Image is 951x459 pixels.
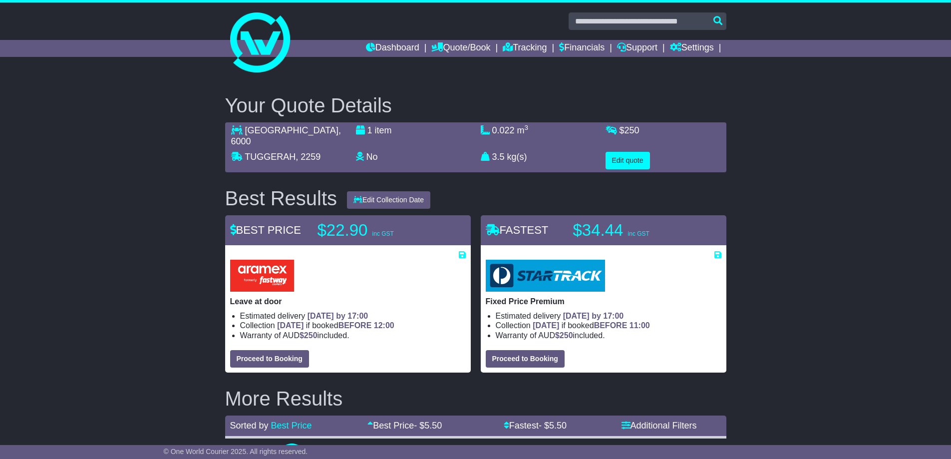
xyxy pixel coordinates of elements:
button: Proceed to Booking [230,350,309,368]
a: Tracking [503,40,547,57]
a: Settings [670,40,714,57]
li: Warranty of AUD included. [496,331,721,340]
span: item [375,125,392,135]
span: inc GST [372,230,394,237]
span: BEFORE [594,321,628,330]
span: , 2259 [296,152,320,162]
h2: Your Quote Details [225,94,726,116]
span: if booked [277,321,394,330]
span: $ [620,125,639,135]
p: Fixed Price Premium [486,297,721,306]
button: Edit quote [606,152,650,169]
span: $ [555,331,573,340]
span: TUGGERAH [245,152,296,162]
span: [DATE] by 17:00 [308,312,368,320]
a: Quote/Book [431,40,490,57]
span: No [366,152,378,162]
span: 5.50 [424,421,442,431]
button: Edit Collection Date [347,191,430,209]
li: Warranty of AUD included. [240,331,466,340]
a: Best Price- $5.50 [367,421,442,431]
span: © One World Courier 2025. All rights reserved. [164,448,308,456]
span: kg(s) [507,152,527,162]
a: Best Price [271,421,312,431]
p: $22.90 [317,220,442,240]
span: 250 [625,125,639,135]
span: - $ [539,421,567,431]
div: Best Results [220,187,342,209]
span: 250 [560,331,573,340]
span: , 6000 [231,125,341,146]
span: [DATE] by 17:00 [563,312,624,320]
span: if booked [533,321,649,330]
span: - $ [414,421,442,431]
span: [DATE] [533,321,559,330]
span: $ [300,331,317,340]
span: 11:00 [630,321,650,330]
span: 1 [367,125,372,135]
span: m [517,125,529,135]
button: Proceed to Booking [486,350,565,368]
a: Fastest- $5.50 [504,421,567,431]
span: 0.022 [492,125,515,135]
span: FASTEST [486,224,549,236]
a: Support [617,40,657,57]
span: inc GST [628,230,649,237]
span: Sorted by [230,421,269,431]
sup: 3 [525,124,529,131]
span: 12:00 [374,321,394,330]
span: 3.5 [492,152,505,162]
li: Estimated delivery [496,311,721,321]
span: [GEOGRAPHIC_DATA] [245,125,338,135]
p: Leave at door [230,297,466,306]
h2: More Results [225,388,726,410]
li: Estimated delivery [240,311,466,321]
p: $34.44 [573,220,698,240]
img: Aramex: Leave at door [230,260,294,292]
span: [DATE] [277,321,304,330]
img: StarTrack: Fixed Price Premium [486,260,605,292]
a: Financials [559,40,605,57]
span: 250 [304,331,317,340]
a: Dashboard [366,40,419,57]
span: BEST PRICE [230,224,301,236]
span: BEFORE [338,321,372,330]
span: 5.50 [549,421,567,431]
li: Collection [496,321,721,330]
a: Additional Filters [622,421,697,431]
li: Collection [240,321,466,330]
